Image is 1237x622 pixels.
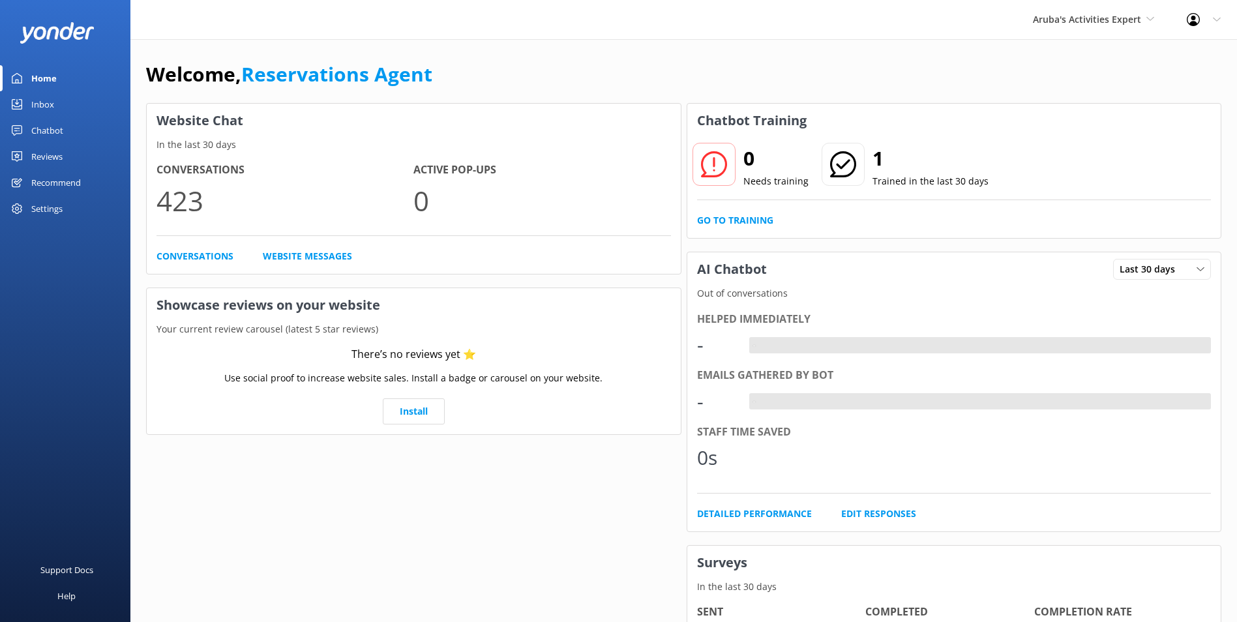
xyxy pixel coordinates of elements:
[147,104,681,138] h3: Website Chat
[697,213,773,228] a: Go to Training
[872,143,989,174] h2: 1
[241,61,432,87] a: Reservations Agent
[156,162,413,179] h4: Conversations
[156,249,233,263] a: Conversations
[1033,13,1141,25] span: Aruba's Activities Expert
[31,170,81,196] div: Recommend
[146,59,432,90] h1: Welcome,
[20,22,95,44] img: yonder-white-logo.png
[697,442,736,473] div: 0s
[697,507,812,521] a: Detailed Performance
[872,174,989,188] p: Trained in the last 30 days
[413,162,670,179] h4: Active Pop-ups
[749,337,759,354] div: -
[263,249,352,263] a: Website Messages
[697,367,1212,384] div: Emails gathered by bot
[147,322,681,336] p: Your current review carousel (latest 5 star reviews)
[687,546,1221,580] h3: Surveys
[31,196,63,222] div: Settings
[224,371,603,385] p: Use social proof to increase website sales. Install a badge or carousel on your website.
[687,104,816,138] h3: Chatbot Training
[687,580,1221,594] p: In the last 30 days
[147,138,681,152] p: In the last 30 days
[31,65,57,91] div: Home
[743,174,809,188] p: Needs training
[841,507,916,521] a: Edit Responses
[697,604,866,621] h4: Sent
[156,179,413,222] p: 423
[697,311,1212,328] div: Helped immediately
[383,398,445,424] a: Install
[697,386,736,417] div: -
[687,286,1221,301] p: Out of conversations
[1120,262,1183,276] span: Last 30 days
[31,91,54,117] div: Inbox
[31,117,63,143] div: Chatbot
[743,143,809,174] h2: 0
[31,143,63,170] div: Reviews
[57,583,76,609] div: Help
[413,179,670,222] p: 0
[1034,604,1203,621] h4: Completion Rate
[697,424,1212,441] div: Staff time saved
[749,393,759,410] div: -
[687,252,777,286] h3: AI Chatbot
[697,329,736,361] div: -
[351,346,476,363] div: There’s no reviews yet ⭐
[40,557,93,583] div: Support Docs
[865,604,1034,621] h4: Completed
[147,288,681,322] h3: Showcase reviews on your website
